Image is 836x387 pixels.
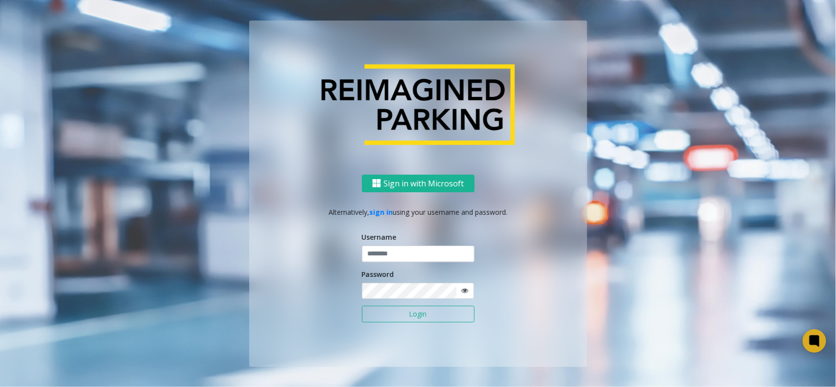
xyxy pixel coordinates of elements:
[362,174,475,192] button: Sign in with Microsoft
[362,306,475,322] button: Login
[259,207,577,217] p: Alternatively, using your username and password.
[362,269,394,279] label: Password
[362,232,397,242] label: Username
[369,207,393,217] a: sign in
